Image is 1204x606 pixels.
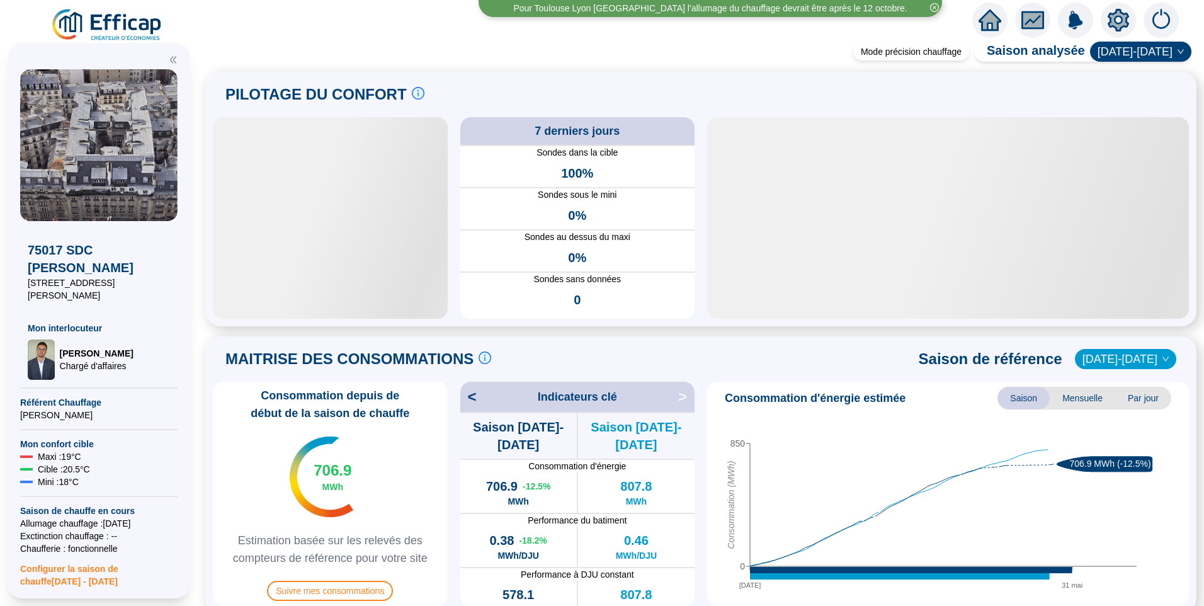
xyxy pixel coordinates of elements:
span: < [460,387,477,407]
span: Mensuelle [1050,387,1115,409]
span: close-circle [930,3,939,12]
span: Estimation basée sur les relevés des compteurs de référence pour votre site [218,532,443,567]
span: Mini : 18 °C [38,476,79,488]
span: [PERSON_NAME] [20,409,178,421]
span: Consommation depuis de début de la saison de chauffe [218,387,443,422]
tspan: 850 [730,438,746,449]
span: Chargé d'affaires [60,360,133,372]
span: 807.8 [620,477,652,495]
span: Consommation d'énergie [460,460,695,472]
span: MWh/DJU [497,549,538,562]
div: Mode précision chauffage [853,43,969,60]
span: Référent Chauffage [20,396,178,409]
span: Performance à DJU constant [460,568,695,581]
span: MWh [626,495,647,508]
span: -18.2 % [519,534,547,547]
span: 706.9 [314,460,351,481]
span: PILOTAGE DU CONFORT [225,84,407,105]
span: Performance du batiment [460,514,695,527]
span: 578.1 [503,586,534,603]
span: Mon interlocuteur [28,322,170,334]
span: MWh [508,495,528,508]
div: Pour Toulouse Lyon [GEOGRAPHIC_DATA] l'allumage du chauffage devrait être après le 12 octobre. [513,2,907,15]
span: Indicateurs clé [538,388,617,406]
span: double-left [169,55,178,64]
span: fund [1021,9,1044,31]
span: Sondes sous le mini [460,188,695,202]
span: Chaufferie : fonctionnelle [20,542,178,555]
span: down [1162,355,1169,363]
span: Suivre mes consommations [267,581,393,601]
span: [STREET_ADDRESS][PERSON_NAME] [28,277,170,302]
tspan: [DATE] [739,581,761,589]
span: 2024-2025 [1098,42,1184,61]
span: 0 [574,291,581,309]
span: Maxi : 19 °C [38,450,81,463]
span: 0% [568,249,586,266]
span: MWh/DJU [616,549,657,562]
tspan: 31 mai [1062,581,1082,589]
tspan: 0 [740,561,745,571]
span: down [1177,48,1184,55]
span: Configurer la saison de chauffe [DATE] - [DATE] [20,555,178,588]
span: Exctinction chauffage : -- [20,530,178,542]
span: 75017 SDC [PERSON_NAME] [28,241,170,277]
span: 7 derniers jours [535,122,620,140]
span: Par jour [1115,387,1171,409]
span: info-circle [479,352,491,364]
span: [PERSON_NAME] [60,347,133,360]
span: Sondes dans la cible [460,146,695,159]
span: Saison [DATE]-[DATE] [578,418,695,454]
span: Cible : 20.5 °C [38,463,90,476]
span: 0.46 [624,532,649,549]
span: Saison [DATE]-[DATE] [460,418,577,454]
span: Saison de référence [919,349,1062,369]
span: > [678,387,695,407]
span: -12.5 % [523,480,550,493]
span: 0% [568,207,586,224]
span: Saison de chauffe en cours [20,505,178,517]
span: 2023-2024 [1082,350,1169,369]
img: alerts [1144,3,1179,38]
img: alerts [1058,3,1093,38]
tspan: Consommation (MWh) [726,461,736,549]
span: 807.8 [620,586,652,603]
img: Chargé d'affaires [28,340,55,380]
span: Sondes sans données [460,273,695,286]
span: home [979,9,1001,31]
img: efficap energie logo [50,8,164,43]
img: indicateur températures [290,437,353,517]
span: Saison analysée [974,42,1085,62]
span: 100% [561,164,593,182]
span: Mon confort cible [20,438,178,450]
span: Allumage chauffage : [DATE] [20,517,178,530]
span: 706.9 [486,477,518,495]
span: Consommation d'énergie estimée [725,389,906,407]
span: MWh [322,481,343,493]
span: info-circle [412,87,424,100]
text: 706.9 MWh (-12.5%) [1069,459,1150,469]
span: setting [1107,9,1130,31]
span: Sondes au dessus du maxi [460,231,695,244]
span: MAITRISE DES CONSOMMATIONS [225,349,474,369]
span: 0.38 [489,532,514,549]
span: Saison [997,387,1050,409]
